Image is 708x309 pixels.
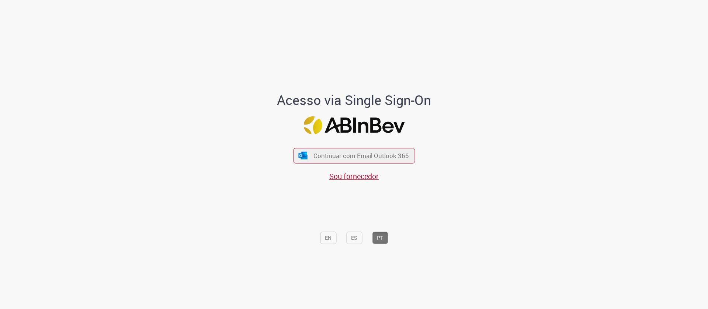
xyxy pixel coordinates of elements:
h1: Acesso via Single Sign-On [252,93,457,108]
img: Logo ABInBev [303,116,405,134]
img: ícone Azure/Microsoft 360 [298,152,308,159]
span: Continuar com Email Outlook 365 [313,151,409,160]
button: EN [320,232,336,244]
a: Sou fornecedor [329,171,379,181]
button: ES [346,232,362,244]
button: ícone Azure/Microsoft 360 Continuar com Email Outlook 365 [293,148,415,163]
button: PT [372,232,388,244]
